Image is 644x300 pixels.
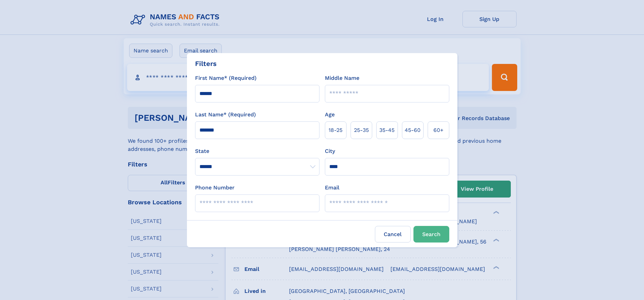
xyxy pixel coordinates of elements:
[375,226,411,243] label: Cancel
[325,147,335,155] label: City
[325,184,339,192] label: Email
[195,111,256,119] label: Last Name* (Required)
[354,126,369,134] span: 25‑35
[405,126,421,134] span: 45‑60
[325,111,335,119] label: Age
[195,147,319,155] label: State
[329,126,342,134] span: 18‑25
[195,59,217,69] div: Filters
[413,226,449,243] button: Search
[195,184,235,192] label: Phone Number
[195,74,257,82] label: First Name* (Required)
[433,126,444,134] span: 60+
[325,74,359,82] label: Middle Name
[379,126,395,134] span: 35‑45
